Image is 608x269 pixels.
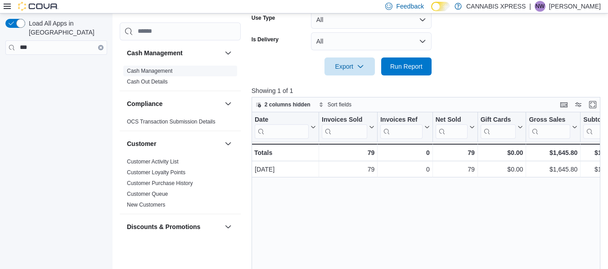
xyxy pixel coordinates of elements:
span: Customer Queue [127,190,168,198]
div: Nathan Wilson [535,1,545,12]
button: Enter fullscreen [587,99,598,110]
span: Feedback [396,2,423,11]
button: Customer [223,138,234,149]
h3: Cash Management [127,49,183,57]
span: Customer Loyalty Points [127,169,185,176]
a: Customer Activity List [127,159,179,165]
div: Gift Cards [480,116,516,124]
div: Net Sold [435,116,467,139]
button: Export [324,57,375,75]
div: Date [255,116,309,139]
button: Gross Sales [529,116,577,139]
span: Sort fields [328,101,351,108]
button: Compliance [223,98,234,109]
div: Net Sold [435,116,467,124]
img: Cova [18,2,59,11]
p: CANNABIS XPRESS [466,1,526,12]
button: Customer [127,139,221,148]
label: Use Type [252,14,275,22]
button: Cash Management [223,48,234,58]
div: $0.00 [480,147,523,158]
div: $0.00 [481,164,523,175]
div: 0 [380,147,429,158]
button: Cash Management [127,49,221,57]
span: Cash Management [127,67,172,75]
h3: Customer [127,139,156,148]
span: Discounts [127,241,151,248]
span: OCS Transaction Submission Details [127,118,216,125]
button: All [311,11,432,29]
button: Discounts & Promotions [127,222,221,231]
button: 2 columns hidden [252,99,314,110]
a: New Customers [127,202,165,208]
div: Cash Management [120,66,241,91]
h3: Discounts & Promotions [127,222,200,231]
p: [PERSON_NAME] [549,1,601,12]
button: All [311,32,432,50]
div: Date [255,116,309,124]
button: Compliance [127,99,221,108]
div: Invoices Sold [322,116,367,124]
button: Net Sold [435,116,474,139]
div: Gross Sales [529,116,570,139]
button: Discounts & Promotions [223,221,234,232]
span: NW [536,1,545,12]
span: Run Report [390,62,423,71]
div: Invoices Ref [380,116,422,139]
div: Gross Sales [529,116,570,124]
nav: Complex example [5,57,107,78]
button: Invoices Ref [380,116,429,139]
div: Compliance [120,116,241,131]
button: Display options [573,99,584,110]
h3: Compliance [127,99,162,108]
p: | [529,1,531,12]
span: Cash Out Details [127,78,168,85]
div: [DATE] [255,164,316,175]
div: 79 [435,147,474,158]
div: Invoices Sold [322,116,367,139]
label: Is Delivery [252,36,279,43]
div: $1,645.80 [529,147,577,158]
a: Customer Purchase History [127,180,193,186]
a: Customer Loyalty Points [127,169,185,176]
div: Invoices Ref [380,116,422,124]
button: Run Report [381,57,432,75]
a: Customer Queue [127,191,168,197]
input: Dark Mode [431,2,450,11]
span: Export [330,57,369,75]
a: Discounts [127,242,151,248]
div: 79 [436,164,475,175]
a: Cash Out Details [127,79,168,85]
div: 0 [380,164,429,175]
span: Load All Apps in [GEOGRAPHIC_DATA] [25,19,107,37]
span: New Customers [127,201,165,208]
a: Cash Management [127,68,172,74]
div: 79 [322,164,374,175]
div: Totals [254,147,316,158]
button: Invoices Sold [322,116,374,139]
button: Gift Cards [480,116,523,139]
span: Customer Activity List [127,158,179,165]
span: 2 columns hidden [265,101,311,108]
div: $1,645.80 [529,164,577,175]
div: 79 [322,147,374,158]
div: Customer [120,156,241,214]
button: Date [255,116,316,139]
p: Showing 1 of 1 [252,86,604,95]
button: Keyboard shortcuts [558,99,569,110]
div: Gift Card Sales [480,116,516,139]
a: OCS Transaction Submission Details [127,119,216,125]
button: Sort fields [315,99,355,110]
button: Clear input [98,45,104,50]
